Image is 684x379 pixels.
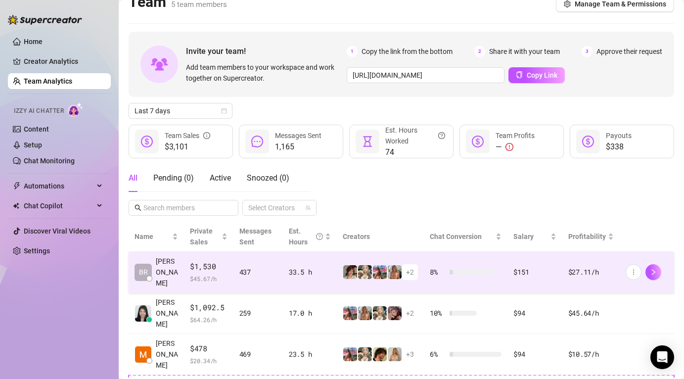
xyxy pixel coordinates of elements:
span: hourglass [362,136,373,147]
span: $ 20.34 /h [190,356,228,366]
img: logo-BBDzfeDw.svg [8,15,82,25]
div: Team Sales [165,130,210,141]
span: Snoozed ( 0 ) [247,173,289,183]
span: $ 64.26 /h [190,315,228,325]
a: Discover Viral Videos [24,227,91,235]
img: Joly [373,306,387,320]
a: Setup [24,141,42,149]
span: Payouts [606,132,632,140]
span: Automations [24,178,94,194]
a: Chat Monitoring [24,157,75,165]
span: Team Profits [496,132,535,140]
a: Settings [24,247,50,255]
img: Joly [358,265,372,279]
span: $3,101 [165,141,210,153]
span: Salary [513,233,534,240]
span: Copy the link from the bottom [362,46,453,57]
span: Profitability [568,233,606,240]
span: Messages Sent [275,132,321,140]
span: 1,165 [275,141,321,153]
span: dollar-circle [472,136,484,147]
span: info-circle [203,130,210,141]
img: Johaina Therese… [135,305,151,322]
span: Chat Conversion [430,233,482,240]
div: Est. Hours [289,226,323,247]
div: 17.0 h [289,308,331,319]
span: + 3 [406,349,414,360]
div: Est. Hours Worked [385,125,445,146]
div: All [129,172,137,184]
img: Nicki [373,265,387,279]
div: 469 [239,349,277,360]
img: Nicki [343,306,357,320]
span: Active [210,173,231,183]
a: Home [24,38,43,46]
span: dollar-circle [141,136,153,147]
button: Copy Link [508,67,565,83]
input: Search members [143,202,225,213]
span: $ 45.67 /h [190,274,228,284]
span: $338 [606,141,632,153]
span: Add team members to your workspace and work together on Supercreator. [186,62,343,84]
div: Pending ( 0 ) [153,172,194,184]
th: Creators [337,222,424,252]
span: question-circle [316,226,323,247]
span: $1,092.5 [190,302,228,314]
div: $94 [513,308,556,319]
img: Gloom [388,306,402,320]
span: [PERSON_NAME] [156,256,178,288]
img: Mila Engine [135,346,151,363]
span: Invite your team! [186,45,347,57]
a: Team Analytics [24,77,72,85]
span: Share it with your team [489,46,560,57]
span: setting [564,0,571,7]
span: Messages Sent [239,227,272,246]
span: Approve their request [596,46,662,57]
span: + 2 [406,308,414,319]
span: $1,530 [190,261,228,273]
span: Copy Link [527,71,557,79]
span: 74 [385,146,445,158]
span: message [251,136,263,147]
a: Creator Analytics [24,53,103,69]
img: Pam🤍 [388,265,402,279]
span: copy [516,71,523,78]
span: right [650,269,657,276]
span: 1 [347,46,358,57]
span: search [135,204,141,211]
span: Chat Copilot [24,198,94,214]
span: 6 % [430,349,446,360]
span: 3 [582,46,593,57]
span: thunderbolt [13,182,21,190]
span: [PERSON_NAME] [156,297,178,330]
a: Content [24,125,49,133]
span: BR [139,267,148,278]
div: 33.5 h [289,267,331,278]
img: Pam🤍 [358,306,372,320]
div: $27.11 /h [568,267,614,278]
div: $45.64 /h [568,308,614,319]
span: Name [135,231,170,242]
span: question-circle [438,125,445,146]
span: Last 7 days [135,103,227,118]
th: Name [129,222,184,252]
span: + 2 [406,267,414,278]
img: Ruby [343,265,357,279]
span: Private Sales [190,227,213,246]
div: Open Intercom Messenger [650,345,674,369]
span: calendar [221,108,227,114]
span: Izzy AI Chatter [14,106,64,116]
img: Fia [388,347,402,361]
span: team [305,205,311,211]
span: exclamation-circle [505,143,513,151]
div: — [496,141,535,153]
span: more [630,269,637,276]
span: [PERSON_NAME] [156,338,178,371]
span: dollar-circle [582,136,594,147]
span: 2 [474,46,485,57]
div: 23.5 h [289,349,331,360]
div: 259 [239,308,277,319]
span: 10 % [430,308,446,319]
div: $10.57 /h [568,349,614,360]
img: Joly [358,347,372,361]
